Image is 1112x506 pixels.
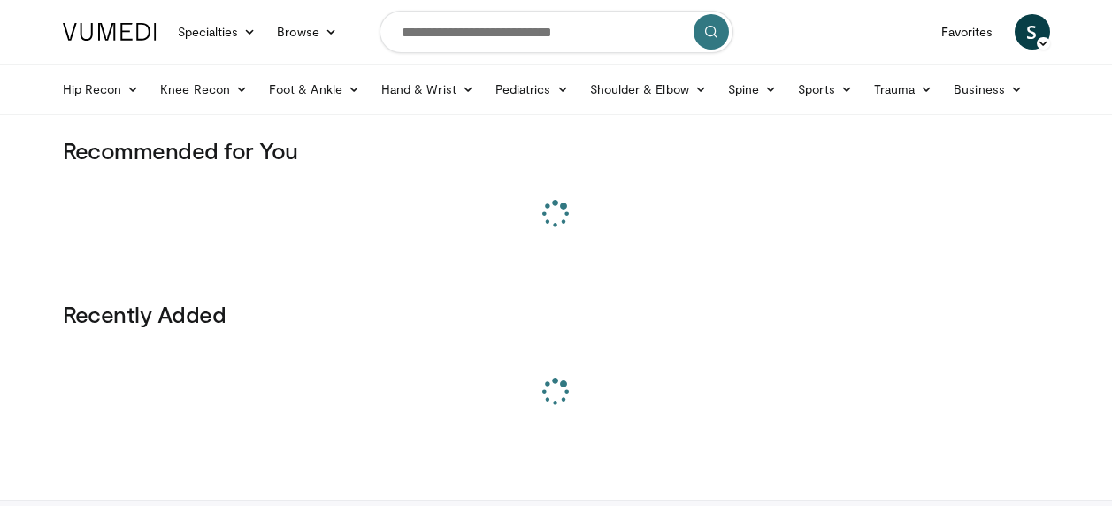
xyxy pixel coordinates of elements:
a: Trauma [863,72,944,107]
input: Search topics, interventions [380,11,733,53]
a: Hand & Wrist [371,72,485,107]
a: Knee Recon [150,72,258,107]
a: Business [943,72,1033,107]
a: Shoulder & Elbow [579,72,717,107]
a: S [1015,14,1050,50]
img: VuMedi Logo [63,23,157,41]
a: Spine [717,72,787,107]
a: Hip Recon [52,72,150,107]
a: Foot & Ankle [258,72,371,107]
a: Specialties [167,14,267,50]
a: Sports [787,72,863,107]
a: Browse [266,14,348,50]
h3: Recently Added [63,300,1050,328]
a: Pediatrics [485,72,579,107]
h3: Recommended for You [63,136,1050,165]
a: Favorites [931,14,1004,50]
